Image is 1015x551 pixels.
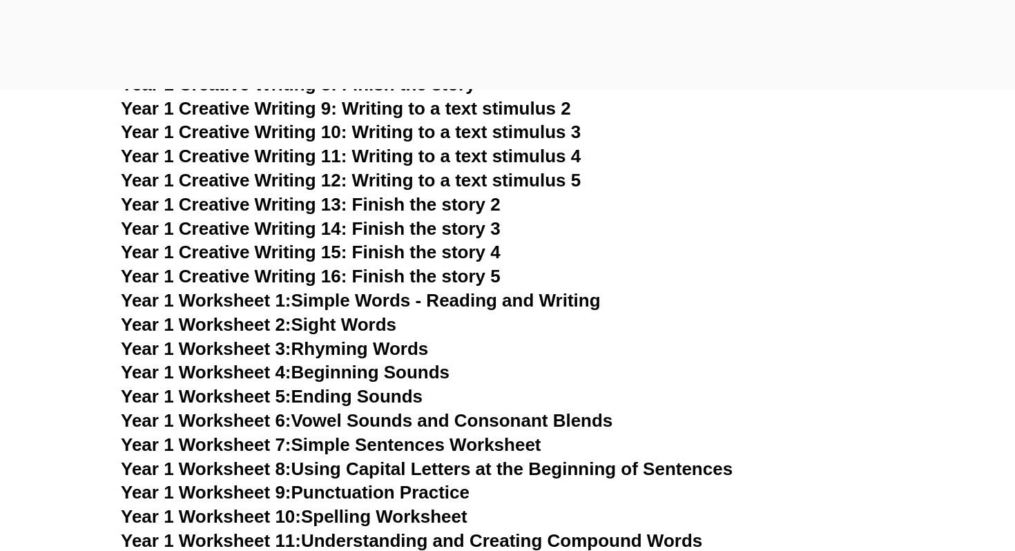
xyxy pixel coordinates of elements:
span: Year 1 Worksheet 10: [121,506,301,527]
a: Year 1 Worksheet 10:Spelling Worksheet [121,506,467,527]
a: Year 1 Worksheet 1:Simple Words - Reading and Writing [121,290,601,311]
iframe: Chat Widget [778,395,1015,551]
a: Year 1 Creative Writing 11: Writing to a text stimulus 4 [121,146,581,166]
a: Year 1 Creative Writing 9: Writing to a text stimulus 2 [121,98,571,119]
span: Year 1 Worksheet 6: [121,410,291,431]
span: Year 1 Worksheet 4: [121,362,291,383]
a: Year 1 Creative Writing 14: Finish the story 3 [121,218,501,239]
a: Year 1 Worksheet 6:Vowel Sounds and Consonant Blends [121,410,612,431]
span: Year 1 Worksheet 3: [121,338,291,359]
a: Year 1 Worksheet 5:Ending Sounds [121,386,423,407]
a: Year 1 Worksheet 8:Using Capital Letters at the Beginning of Sentences [121,458,733,479]
span: Year 1 Worksheet 1: [121,290,291,311]
a: Year 1 Creative Writing 10: Writing to a text stimulus 3 [121,122,581,142]
a: Year 1 Creative Writing 13: Finish the story 2 [121,194,501,215]
a: Year 1 Worksheet 9:Punctuation Practice [121,482,470,503]
span: Year 1 Worksheet 9: [121,482,291,503]
span: Year 1 Worksheet 8: [121,458,291,479]
a: Year 1 Worksheet 3:Rhyming Words [121,338,428,359]
a: Year 1 Creative Writing 16: Finish the story 5 [121,266,501,287]
a: Year 1 Creative Writing 15: Finish the story 4 [121,242,501,262]
a: Year 1 Creative Writing 12: Writing to a text stimulus 5 [121,170,581,191]
span: Year 1 Worksheet 7: [121,434,291,455]
a: Year 1 Creative Writing 8: Finish the story [121,74,476,95]
a: Year 1 Worksheet 7:Simple Sentences Worksheet [121,434,541,455]
a: Year 1 Worksheet 4:Beginning Sounds [121,362,449,383]
span: Year 1 Worksheet 2: [121,314,291,335]
a: Year 1 Worksheet 2:Sight Words [121,314,396,335]
span: Year 1 Worksheet 5: [121,386,291,407]
a: Year 1 Worksheet 11:Understanding and Creating Compound Words [121,530,702,551]
span: Year 1 Worksheet 11: [121,530,301,551]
